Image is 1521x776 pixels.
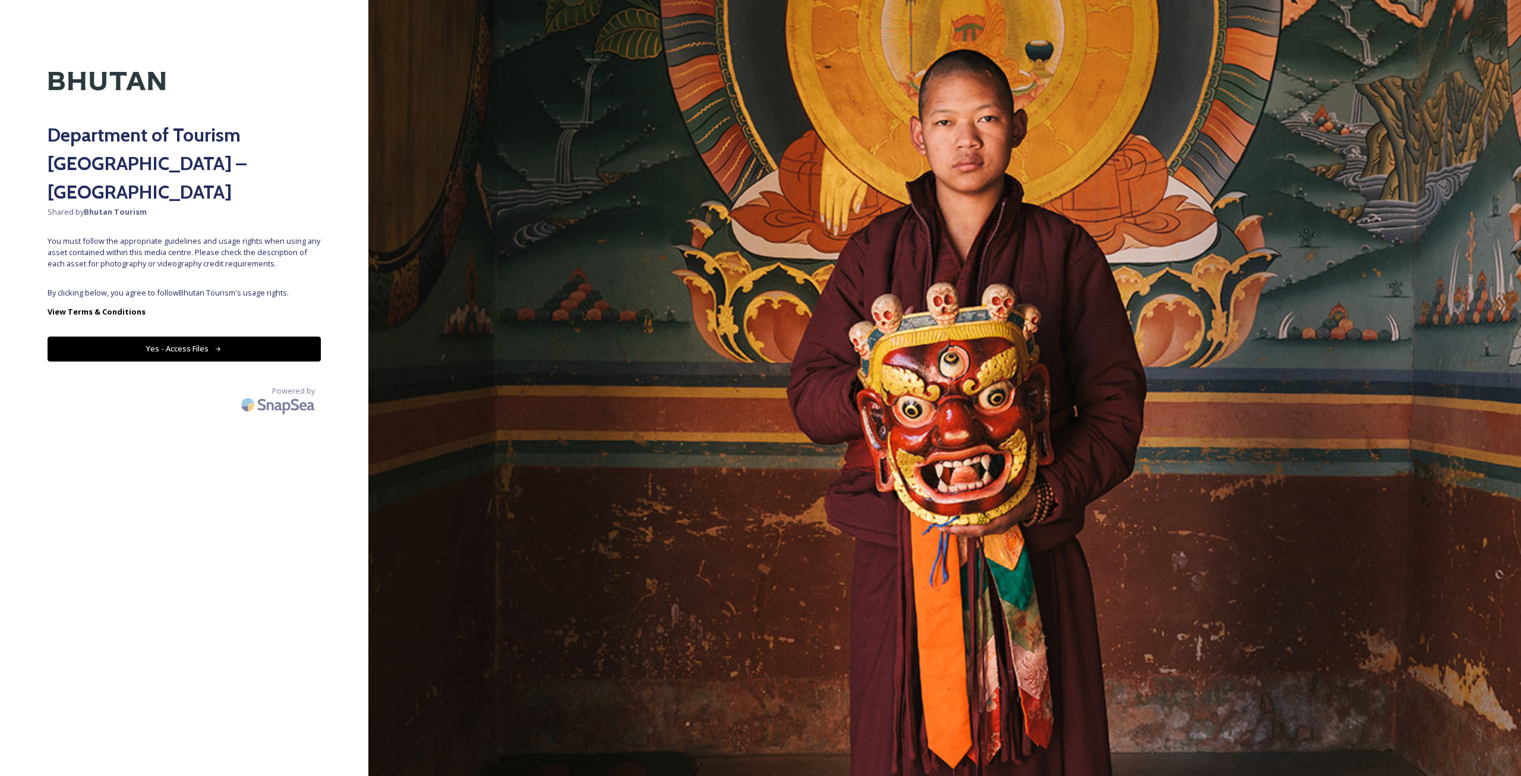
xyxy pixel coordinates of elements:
strong: View Terms & Conditions [48,306,146,317]
h2: Department of Tourism [GEOGRAPHIC_DATA] – [GEOGRAPHIC_DATA] [48,121,321,206]
strong: Bhutan Tourism [84,206,147,217]
span: By clicking below, you agree to follow Bhutan Tourism 's usage rights. [48,287,321,299]
img: Kingdom-of-Bhutan-Logo.png [48,48,166,115]
span: Shared by [48,206,321,218]
img: SnapSea Logo [238,391,321,419]
button: Yes - Access Files [48,337,321,361]
span: You must follow the appropriate guidelines and usage rights when using any asset contained within... [48,235,321,270]
span: Powered by [272,385,315,397]
a: View Terms & Conditions [48,304,321,319]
